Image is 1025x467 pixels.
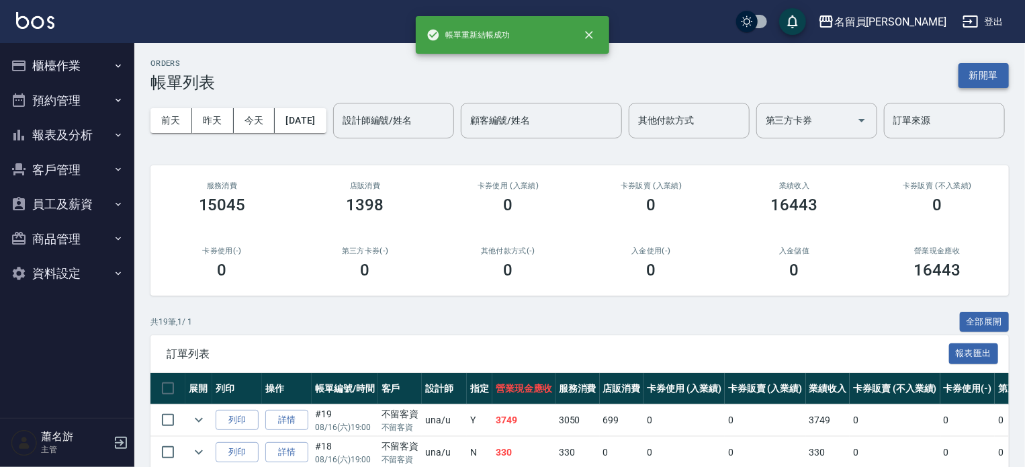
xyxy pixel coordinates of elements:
[310,247,420,255] h2: 第三方卡券(-)
[422,373,467,405] th: 設計師
[555,405,600,436] td: 3050
[5,83,129,118] button: 預約管理
[167,247,277,255] h2: 卡券使用(-)
[940,373,995,405] th: 卡券使用(-)
[167,181,277,190] h3: 服務消費
[739,247,850,255] h2: 入金儲值
[189,410,209,430] button: expand row
[427,28,510,42] span: 帳單重新結帳成功
[41,430,109,443] h5: 蕭名旂
[643,373,725,405] th: 卡券使用 (入業績)
[199,196,246,214] h3: 15045
[600,405,644,436] td: 699
[216,410,259,431] button: 列印
[725,373,806,405] th: 卡券販賣 (入業績)
[382,421,419,433] p: 不留客資
[234,108,275,133] button: 今天
[725,405,806,436] td: 0
[262,373,312,405] th: 操作
[600,373,644,405] th: 店販消費
[492,373,555,405] th: 營業現金應收
[647,261,656,280] h3: 0
[959,63,1009,88] button: 新開單
[949,347,999,359] a: 報表匯出
[574,20,604,50] button: close
[5,118,129,153] button: 報表及分析
[771,196,818,214] h3: 16443
[467,373,492,405] th: 指定
[382,454,419,466] p: 不留客資
[813,8,952,36] button: 名留員[PERSON_NAME]
[834,13,946,30] div: 名留員[PERSON_NAME]
[492,405,555,436] td: 3749
[265,442,308,463] a: 詳情
[933,196,942,214] h3: 0
[5,187,129,222] button: 員工及薪資
[914,261,961,280] h3: 16443
[504,196,513,214] h3: 0
[192,108,234,133] button: 昨天
[739,181,850,190] h2: 業績收入
[5,153,129,187] button: 客戶管理
[643,405,725,436] td: 0
[315,421,375,433] p: 08/16 (六) 19:00
[150,59,215,68] h2: ORDERS
[5,222,129,257] button: 商品管理
[453,181,564,190] h2: 卡券使用 (入業績)
[216,442,259,463] button: 列印
[647,196,656,214] h3: 0
[555,373,600,405] th: 服務消費
[275,108,326,133] button: [DATE]
[150,108,192,133] button: 前天
[218,261,227,280] h3: 0
[16,12,54,29] img: Logo
[960,312,1010,333] button: 全部展開
[959,69,1009,81] a: 新開單
[467,405,492,436] td: Y
[5,48,129,83] button: 櫃檯作業
[5,256,129,291] button: 資料設定
[422,405,467,436] td: una /u
[851,110,873,131] button: Open
[361,261,370,280] h3: 0
[850,373,940,405] th: 卡券販賣 (不入業績)
[167,347,949,361] span: 訂單列表
[596,247,707,255] h2: 入金使用(-)
[596,181,707,190] h2: 卡券販賣 (入業績)
[882,247,993,255] h2: 營業現金應收
[806,373,850,405] th: 業績收入
[882,181,993,190] h2: 卡券販賣 (不入業績)
[382,439,419,454] div: 不留客資
[378,373,422,405] th: 客戶
[504,261,513,280] h3: 0
[779,8,806,35] button: save
[850,405,940,436] td: 0
[347,196,384,214] h3: 1398
[382,407,419,421] div: 不留客資
[940,405,995,436] td: 0
[310,181,420,190] h2: 店販消費
[189,442,209,462] button: expand row
[150,316,192,328] p: 共 19 筆, 1 / 1
[312,373,378,405] th: 帳單編號/時間
[315,454,375,466] p: 08/16 (六) 19:00
[185,373,212,405] th: 展開
[790,261,799,280] h3: 0
[150,73,215,92] h3: 帳單列表
[41,443,109,456] p: 主管
[11,429,38,456] img: Person
[212,373,262,405] th: 列印
[949,343,999,364] button: 報表匯出
[265,410,308,431] a: 詳情
[957,9,1009,34] button: 登出
[312,405,378,436] td: #19
[806,405,850,436] td: 3749
[453,247,564,255] h2: 其他付款方式(-)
